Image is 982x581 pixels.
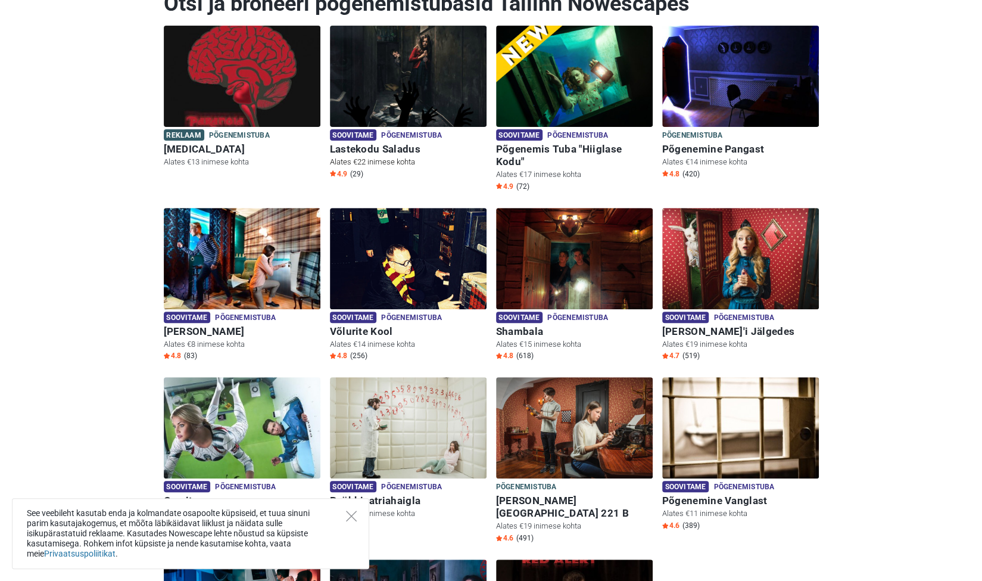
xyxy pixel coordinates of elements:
span: (83) [184,351,197,361]
h6: Lastekodu Saladus [330,143,487,156]
span: (491) [516,533,534,543]
h6: Võlurite Kool [330,325,487,338]
span: Põgenemistuba [215,312,276,325]
a: Shambala Soovitame Põgenemistuba Shambala Alates €15 inimese kohta Star4.8 (618) [496,208,653,363]
p: Alates €22 inimese kohta [330,157,487,167]
img: Põgenemine Pangast [662,26,819,127]
a: Psühhiaatriahaigla Soovitame Põgenemistuba Psühhiaatriahaigla Alates €19 inimese kohta Star4.7 (463) [330,377,487,533]
img: Star [496,535,502,541]
span: 4.6 [496,533,513,543]
img: Star [662,353,668,359]
span: Soovitame [330,312,377,323]
span: Soovitame [662,481,709,492]
span: 4.7 [662,351,679,361]
a: Paranoia Reklaam Põgenemistuba [MEDICAL_DATA] Alates €13 inimese kohta [164,26,320,170]
span: 4.8 [662,169,679,179]
span: (519) [682,351,700,361]
p: Alates €14 inimese kohta [330,339,487,350]
span: (618) [516,351,534,361]
h6: Shambala [496,325,653,338]
span: (256) [350,351,367,361]
span: Põgenemistuba [496,481,557,494]
a: Lastekodu Saladus Soovitame Põgenemistuba Lastekodu Saladus Alates €22 inimese kohta Star4.9 (29) [330,26,487,181]
img: Star [662,170,668,176]
p: Alates €14 inimese kohta [662,157,819,167]
span: Põgenemistuba [713,312,774,325]
span: Põgenemistuba [381,312,442,325]
span: (29) [350,169,363,179]
img: Gravity [164,377,320,479]
img: Baker Street 221 B [496,377,653,479]
a: Alice'i Jälgedes Soovitame Põgenemistuba [PERSON_NAME]'i Jälgedes Alates €19 inimese kohta Star4.... [662,208,819,363]
span: Soovitame [330,481,377,492]
p: Alates €13 inimese kohta [164,157,320,167]
span: Põgenemistuba [215,481,276,494]
img: Star [496,353,502,359]
span: 4.8 [496,351,513,361]
img: Põgenemine Vanglast [662,377,819,479]
span: (389) [682,521,700,530]
span: Põgenemistuba [381,481,442,494]
h6: [PERSON_NAME][GEOGRAPHIC_DATA] 221 B [496,495,653,520]
img: Paranoia [164,26,320,127]
a: Põgenemine Pangast Põgenemistuba Põgenemine Pangast Alates €14 inimese kohta Star4.8 (420) [662,26,819,181]
img: Star [330,170,336,176]
h6: [MEDICAL_DATA] [164,143,320,156]
a: Põgenemis Tuba "Hiiglase Kodu" Soovitame Põgenemistuba Põgenemis Tuba "Hiiglase Kodu" Alates €17 ... [496,26,653,194]
span: 4.6 [662,521,679,530]
span: 4.9 [496,182,513,191]
span: 4.9 [330,169,347,179]
span: Soovitame [164,312,211,323]
img: Alice'i Jälgedes [662,208,819,309]
span: Põgenemistuba [209,129,270,142]
img: Star [496,183,502,189]
div: See veebileht kasutab enda ja kolmandate osapoolte küpsiseid, et tuua sinuni parim kasutajakogemu... [12,498,369,569]
a: Põgenemine Vanglast Soovitame Põgenemistuba Põgenemine Vanglast Alates €11 inimese kohta Star4.6 ... [662,377,819,533]
span: Põgenemistuba [547,129,608,142]
img: Shambala [496,208,653,309]
p: Alates €15 inimese kohta [496,339,653,350]
h6: Psühhiaatriahaigla [330,495,487,507]
span: 4.8 [164,351,181,361]
button: Close [346,511,357,521]
p: Alates €17 inimese kohta [496,169,653,180]
span: Soovitame [330,129,377,141]
a: Baker Street 221 B Põgenemistuba [PERSON_NAME][GEOGRAPHIC_DATA] 221 B Alates €19 inimese kohta St... [496,377,653,545]
span: Põgenemistuba [662,129,723,142]
img: Põgenemis Tuba "Hiiglase Kodu" [496,26,653,127]
h6: Põgenemine Vanglast [662,495,819,507]
span: Põgenemistuba [381,129,442,142]
span: Põgenemistuba [713,481,774,494]
span: (420) [682,169,700,179]
img: Psühhiaatriahaigla [330,377,487,479]
p: Alates €11 inimese kohta [662,508,819,519]
span: Reklaam [164,129,204,141]
span: Soovitame [496,129,543,141]
a: Võlurite Kool Soovitame Põgenemistuba Võlurite Kool Alates €14 inimese kohta Star4.8 (256) [330,208,487,363]
h6: Põgenemine Pangast [662,143,819,156]
img: Võlurite Kool [330,208,487,309]
h6: Gravity [164,495,320,507]
p: Alates €19 inimese kohta [662,339,819,350]
h6: [PERSON_NAME] [164,325,320,338]
span: Soovitame [164,481,211,492]
span: 4.8 [330,351,347,361]
img: Star [164,353,170,359]
span: (72) [516,182,529,191]
h6: Põgenemis Tuba "Hiiglase Kodu" [496,143,653,168]
p: Alates €19 inimese kohta [496,521,653,532]
span: Põgenemistuba [547,312,608,325]
a: Gravity Soovitame Põgenemistuba Gravity Alates €24 inimese kohta Star4.7 (583) [164,377,320,533]
span: Soovitame [662,312,709,323]
img: Star [662,523,668,529]
a: Sherlock Holmes Soovitame Põgenemistuba [PERSON_NAME] Alates €8 inimese kohta Star4.8 (83) [164,208,320,363]
p: Alates €8 inimese kohta [164,339,320,350]
img: Sherlock Holmes [164,208,320,309]
h6: [PERSON_NAME]'i Jälgedes [662,325,819,338]
img: Lastekodu Saladus [330,26,487,127]
span: Soovitame [496,312,543,323]
a: Privaatsuspoliitikat [44,549,116,558]
p: Alates €19 inimese kohta [330,508,487,519]
img: Star [330,353,336,359]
